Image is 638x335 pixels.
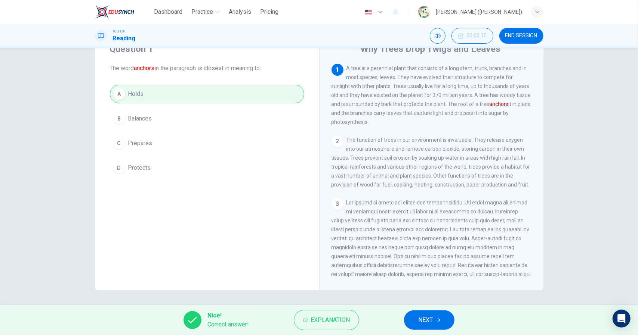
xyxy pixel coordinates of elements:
img: en [364,9,373,15]
h4: Why Trees Drop Twigs and Leaves [360,43,500,55]
span: NEXT [418,315,433,325]
span: Nice! [207,311,249,320]
span: Explanation [311,315,350,325]
span: Analysis [229,7,251,16]
h4: Question 1 [110,43,304,55]
img: EduSynch logo [95,4,134,19]
span: Practice [191,7,213,16]
div: Mute [430,28,446,44]
span: A tree is a perennial plant that consists of a long stem, trunk, branches and in most species, le... [332,65,531,125]
span: Lor ipsumd si ametc adi elitse doe temporincididu. Utl etdol magna ali enimad mi veniamqui nostr ... [332,200,531,313]
a: EduSynch logo [95,4,151,19]
h1: Reading [113,34,136,43]
div: 3 [332,198,343,210]
button: 00:00:10 [451,28,493,44]
div: Open Intercom Messenger [613,310,631,328]
span: Dashboard [154,7,182,16]
div: 1 [332,64,343,76]
button: Practice [188,5,223,19]
div: Hide [451,28,493,44]
button: Analysis [226,5,254,19]
div: 2 [332,135,343,147]
button: END SESSION [499,28,543,44]
span: Pricing [260,7,278,16]
img: Profile picture [418,6,430,18]
button: NEXT [404,310,454,330]
span: 00:00:10 [467,33,487,39]
font: anchors [490,101,509,107]
button: Explanation [294,310,359,330]
span: TOEFL® [113,29,125,34]
button: Dashboard [151,5,185,19]
font: anchors [134,65,155,72]
span: The function of trees in our environment is invaluable. They release oxygen into our atmosphere a... [332,137,530,188]
span: END SESSION [505,33,537,39]
div: [PERSON_NAME] ([PERSON_NAME]) [436,7,523,16]
button: Pricing [257,5,281,19]
span: Correct answer! [207,320,249,329]
span: The word in the paragraph is closest in meaning to: [110,64,304,73]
